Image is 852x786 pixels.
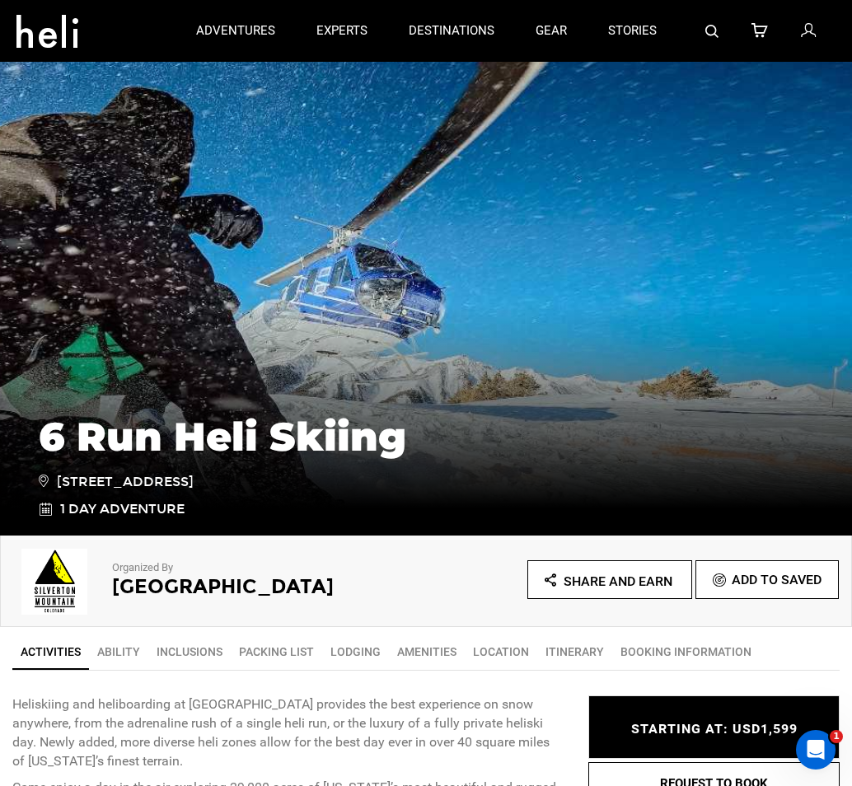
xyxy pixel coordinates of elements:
[631,721,798,737] span: STARTING AT: USD1,599
[564,573,672,589] span: Share and Earn
[112,560,392,576] p: Organized By
[60,500,185,519] span: 1 Day Adventure
[732,572,822,587] span: Add To Saved
[148,635,231,668] a: Inclusions
[12,695,564,770] p: Heliskiing and heliboarding at [GEOGRAPHIC_DATA] provides the best experience on snow anywhere, f...
[316,22,367,40] p: experts
[409,22,494,40] p: destinations
[13,549,96,615] img: b3bcc865aaab25ac3536b0227bee0eb5.png
[39,471,194,492] span: [STREET_ADDRESS]
[389,635,465,668] a: Amenities
[830,730,843,743] span: 1
[796,730,836,770] iframe: Intercom live chat
[537,635,612,668] a: Itinerary
[112,576,392,597] h2: [GEOGRAPHIC_DATA]
[612,635,760,668] a: BOOKING INFORMATION
[39,414,813,459] h1: 6 Run Heli Skiing
[231,635,322,668] a: Packing List
[705,25,719,38] img: search-bar-icon.svg
[196,22,275,40] p: adventures
[89,635,148,668] a: Ability
[322,635,389,668] a: Lodging
[12,635,89,670] a: Activities
[465,635,537,668] a: Location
